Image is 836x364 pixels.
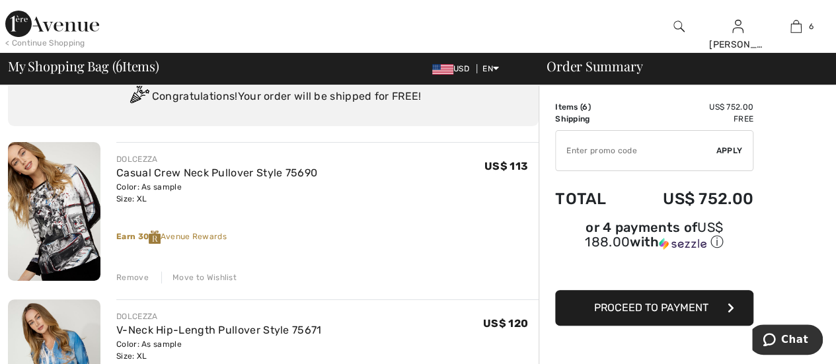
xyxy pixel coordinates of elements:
iframe: PayPal-paypal [555,256,753,285]
span: My Shopping Bag ( Items) [8,59,159,73]
input: Promo code [556,131,716,170]
span: US$ 188.00 [585,219,723,250]
img: 1ère Avenue [5,11,99,37]
div: DOLCEZZA [116,310,321,322]
a: Sign In [732,20,743,32]
td: US$ 752.00 [627,176,753,221]
td: US$ 752.00 [627,101,753,113]
div: Avenue Rewards [116,231,539,244]
img: My Bag [790,18,802,34]
span: 6 [582,102,588,112]
td: Shipping [555,113,627,125]
div: [PERSON_NAME] [709,38,767,52]
img: Reward-Logo.svg [149,231,161,244]
img: My Info [732,18,743,34]
img: Congratulation2.svg [126,84,152,110]
td: Total [555,176,627,221]
strong: Earn 30 [116,232,161,241]
img: Casual Crew Neck Pullover Style 75690 [8,142,100,281]
div: or 4 payments ofUS$ 188.00withSezzle Click to learn more about Sezzle [555,221,753,256]
span: 6 [116,56,122,73]
div: Remove [116,272,149,283]
a: Casual Crew Neck Pullover Style 75690 [116,166,317,179]
img: US Dollar [432,64,453,75]
iframe: Opens a widget where you can chat to one of our agents [752,324,823,357]
span: US$ 113 [484,160,528,172]
span: 6 [808,20,813,32]
div: Congratulations! Your order will be shipped for FREE! [24,84,523,110]
div: DOLCEZZA [116,153,317,165]
a: V-Neck Hip-Length Pullover Style 75671 [116,324,321,336]
span: USD [432,64,475,73]
img: search the website [673,18,685,34]
a: 6 [767,18,825,34]
div: Order Summary [531,59,828,73]
button: Proceed to Payment [555,290,753,326]
span: Apply [716,145,743,157]
span: EN [482,64,499,73]
td: Free [627,113,753,125]
div: < Continue Shopping [5,37,85,49]
span: US$ 120 [483,317,528,330]
div: or 4 payments of with [555,221,753,251]
div: Color: As sample Size: XL [116,338,321,362]
div: Color: As sample Size: XL [116,181,317,205]
span: Proceed to Payment [594,301,708,314]
td: Items ( ) [555,101,627,113]
img: Sezzle [659,238,706,250]
div: Move to Wishlist [161,272,237,283]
